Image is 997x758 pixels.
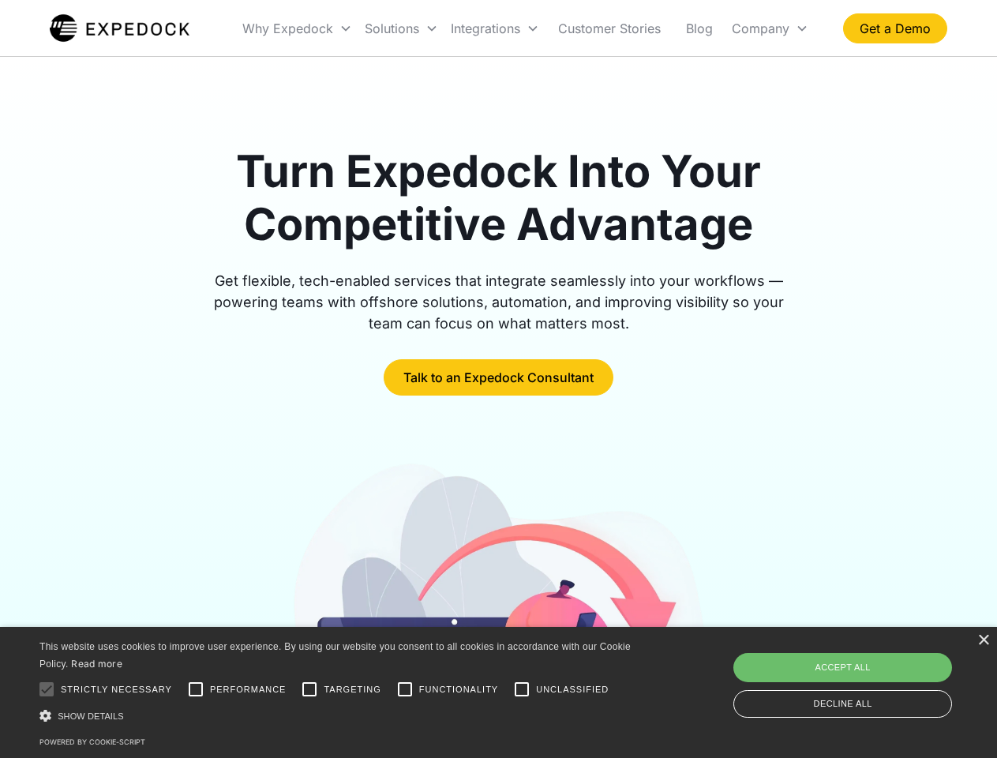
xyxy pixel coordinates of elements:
[242,21,333,36] div: Why Expedock
[545,2,673,55] a: Customer Stories
[444,2,545,55] div: Integrations
[39,641,631,670] span: This website uses cookies to improve user experience. By using our website you consent to all coo...
[843,13,947,43] a: Get a Demo
[71,658,122,670] a: Read more
[236,2,358,55] div: Why Expedock
[419,683,498,696] span: Functionality
[384,359,613,396] a: Talk to an Expedock Consultant
[61,683,172,696] span: Strictly necessary
[536,683,609,696] span: Unclassified
[58,711,124,721] span: Show details
[50,13,189,44] a: home
[324,683,380,696] span: Targeting
[196,270,802,334] div: Get flexible, tech-enabled services that integrate seamlessly into your workflows — powering team...
[734,587,997,758] iframe: Chat Widget
[210,683,287,696] span: Performance
[358,2,444,55] div: Solutions
[732,21,789,36] div: Company
[39,737,145,746] a: Powered by cookie-script
[365,21,419,36] div: Solutions
[725,2,815,55] div: Company
[50,13,189,44] img: Expedock Logo
[673,2,725,55] a: Blog
[39,707,636,724] div: Show details
[196,145,802,251] h1: Turn Expedock Into Your Competitive Advantage
[451,21,520,36] div: Integrations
